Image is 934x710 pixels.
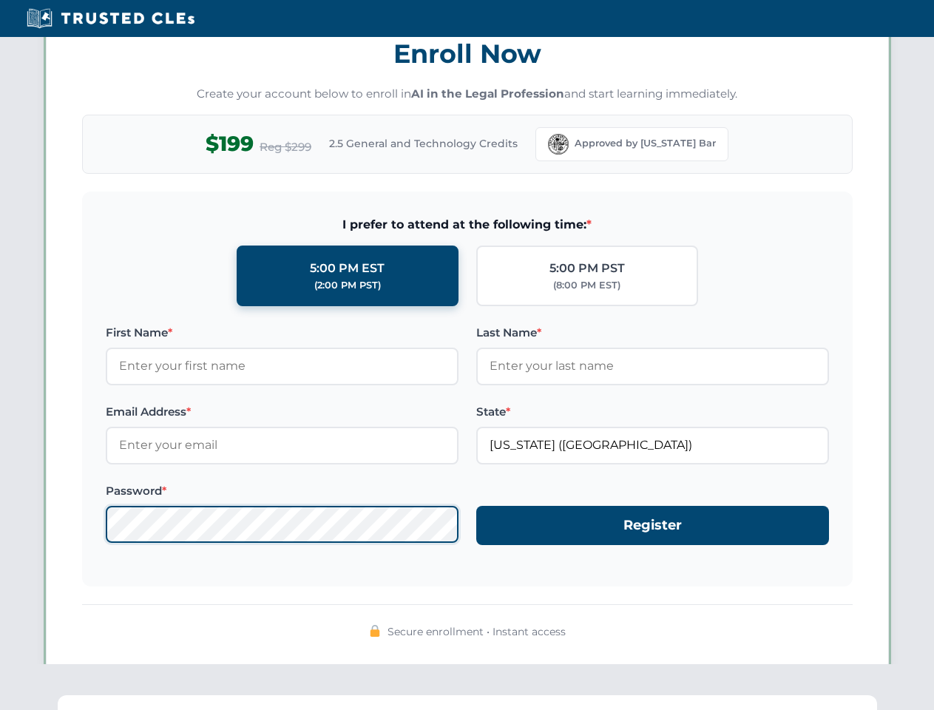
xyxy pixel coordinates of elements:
[476,427,829,464] input: Florida (FL)
[575,136,716,151] span: Approved by [US_STATE] Bar
[310,259,385,278] div: 5:00 PM EST
[106,427,458,464] input: Enter your email
[106,403,458,421] label: Email Address
[388,623,566,640] span: Secure enrollment • Instant access
[549,259,625,278] div: 5:00 PM PST
[553,278,620,293] div: (8:00 PM EST)
[106,482,458,500] label: Password
[260,138,311,156] span: Reg $299
[82,30,853,77] h3: Enroll Now
[476,506,829,545] button: Register
[106,324,458,342] label: First Name
[206,127,254,160] span: $199
[476,403,829,421] label: State
[22,7,199,30] img: Trusted CLEs
[329,135,518,152] span: 2.5 General and Technology Credits
[82,86,853,103] p: Create your account below to enroll in and start learning immediately.
[411,87,564,101] strong: AI in the Legal Profession
[548,134,569,155] img: Florida Bar
[106,348,458,385] input: Enter your first name
[314,278,381,293] div: (2:00 PM PST)
[106,215,829,234] span: I prefer to attend at the following time:
[369,625,381,637] img: 🔒
[476,348,829,385] input: Enter your last name
[476,324,829,342] label: Last Name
